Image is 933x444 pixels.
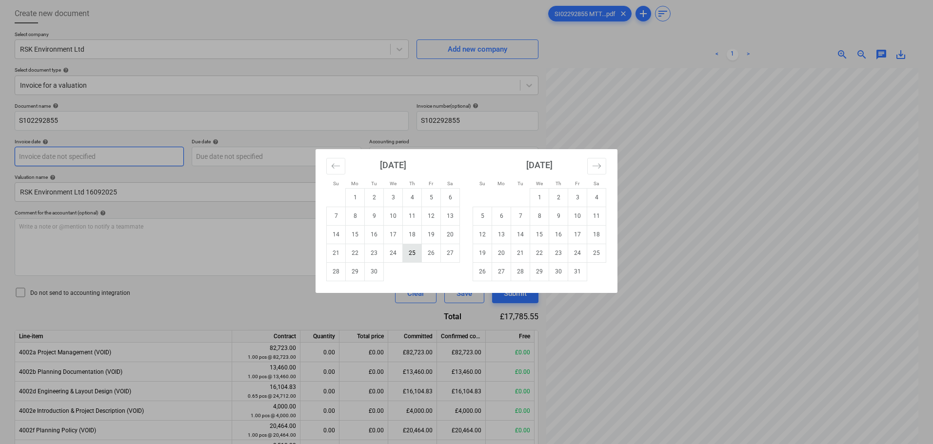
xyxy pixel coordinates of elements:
td: Friday, September 5, 2025 [422,188,441,207]
small: Su [333,181,339,186]
td: Thursday, September 4, 2025 [403,188,422,207]
td: Monday, September 1, 2025 [346,188,365,207]
td: Thursday, October 30, 2025 [549,262,568,281]
td: Friday, September 26, 2025 [422,244,441,262]
small: Th [556,181,561,186]
td: Thursday, October 23, 2025 [549,244,568,262]
td: Friday, October 10, 2025 [568,207,587,225]
td: Tuesday, October 28, 2025 [511,262,530,281]
td: Tuesday, October 14, 2025 [511,225,530,244]
td: Sunday, September 14, 2025 [327,225,346,244]
small: Th [409,181,415,186]
td: Tuesday, October 7, 2025 [511,207,530,225]
td: Monday, October 27, 2025 [492,262,511,281]
button: Move forward to switch to the next month. [587,158,606,174]
td: Thursday, September 11, 2025 [403,207,422,225]
div: Calendar [316,149,617,293]
td: Friday, October 24, 2025 [568,244,587,262]
td: Saturday, October 25, 2025 [587,244,606,262]
td: Tuesday, September 16, 2025 [365,225,384,244]
td: Monday, September 22, 2025 [346,244,365,262]
td: Monday, October 13, 2025 [492,225,511,244]
td: Sunday, October 5, 2025 [473,207,492,225]
td: Wednesday, October 29, 2025 [530,262,549,281]
td: Tuesday, September 9, 2025 [365,207,384,225]
td: Friday, October 3, 2025 [568,188,587,207]
td: Monday, September 29, 2025 [346,262,365,281]
small: Mo [497,181,505,186]
td: Wednesday, September 10, 2025 [384,207,403,225]
td: Wednesday, September 17, 2025 [384,225,403,244]
small: Tu [371,181,377,186]
td: Tuesday, September 30, 2025 [365,262,384,281]
td: Sunday, October 19, 2025 [473,244,492,262]
td: Monday, October 20, 2025 [492,244,511,262]
td: Wednesday, October 15, 2025 [530,225,549,244]
td: Friday, September 19, 2025 [422,225,441,244]
td: Friday, October 31, 2025 [568,262,587,281]
small: Sa [594,181,599,186]
td: Thursday, October 9, 2025 [549,207,568,225]
td: Saturday, September 20, 2025 [441,225,460,244]
small: Fr [575,181,579,186]
td: Monday, September 8, 2025 [346,207,365,225]
td: Saturday, September 27, 2025 [441,244,460,262]
td: Tuesday, October 21, 2025 [511,244,530,262]
td: Monday, October 6, 2025 [492,207,511,225]
td: Wednesday, October 22, 2025 [530,244,549,262]
button: Move backward to switch to the previous month. [326,158,345,174]
td: Saturday, October 11, 2025 [587,207,606,225]
td: Wednesday, October 8, 2025 [530,207,549,225]
small: Fr [429,181,433,186]
small: We [390,181,397,186]
td: Wednesday, September 24, 2025 [384,244,403,262]
td: Thursday, October 2, 2025 [549,188,568,207]
small: Tu [517,181,523,186]
td: Saturday, September 13, 2025 [441,207,460,225]
td: Saturday, October 18, 2025 [587,225,606,244]
td: Friday, September 12, 2025 [422,207,441,225]
td: Wednesday, September 3, 2025 [384,188,403,207]
td: Thursday, September 18, 2025 [403,225,422,244]
small: We [536,181,543,186]
td: Sunday, September 21, 2025 [327,244,346,262]
td: Monday, September 15, 2025 [346,225,365,244]
td: Wednesday, October 1, 2025 [530,188,549,207]
small: Mo [351,181,358,186]
iframe: Chat Widget [884,397,933,444]
td: Sunday, September 28, 2025 [327,262,346,281]
strong: [DATE] [526,160,553,170]
td: Friday, October 17, 2025 [568,225,587,244]
td: Saturday, October 4, 2025 [587,188,606,207]
td: Sunday, October 12, 2025 [473,225,492,244]
td: Thursday, October 16, 2025 [549,225,568,244]
small: Su [479,181,485,186]
strong: [DATE] [380,160,406,170]
td: Sunday, September 7, 2025 [327,207,346,225]
td: Tuesday, September 2, 2025 [365,188,384,207]
small: Sa [447,181,453,186]
td: Thursday, September 25, 2025 [403,244,422,262]
td: Sunday, October 26, 2025 [473,262,492,281]
td: Tuesday, September 23, 2025 [365,244,384,262]
td: Saturday, September 6, 2025 [441,188,460,207]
